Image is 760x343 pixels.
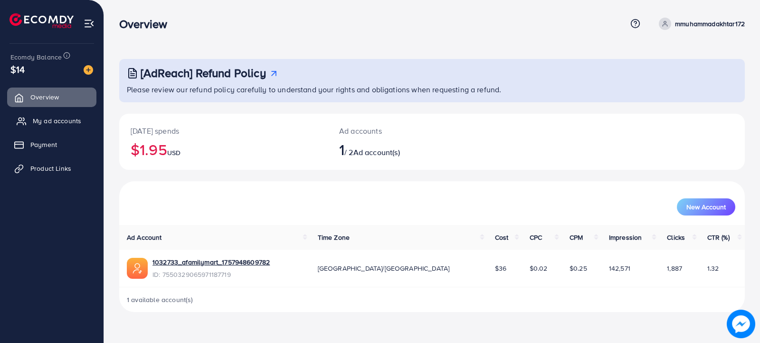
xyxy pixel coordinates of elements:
h3: [AdReach] Refund Policy [141,66,266,80]
img: menu [84,18,95,29]
span: 1.32 [707,264,719,273]
span: Cost [495,233,509,242]
span: $0.25 [570,264,587,273]
span: $14 [10,62,25,76]
span: ID: 7550329065971187719 [152,270,270,279]
span: New Account [686,204,726,210]
p: Ad accounts [339,125,473,137]
a: My ad accounts [7,111,96,130]
span: $36 [495,264,506,273]
span: 1 available account(s) [127,295,193,304]
span: [GEOGRAPHIC_DATA]/[GEOGRAPHIC_DATA] [318,264,450,273]
button: New Account [677,198,735,216]
span: Ad account(s) [353,147,400,157]
a: Payment [7,135,96,154]
img: ic-ads-acc.e4c84228.svg [127,258,148,279]
h2: $1.95 [131,140,316,158]
a: 1032733_afamilymart_1757948609782 [152,257,270,267]
span: Payment [30,140,57,149]
h3: Overview [119,17,175,31]
span: CPC [530,233,542,242]
span: 142,571 [609,264,630,273]
a: Product Links [7,159,96,178]
p: Please review our refund policy carefully to understand your rights and obligations when requesti... [127,84,739,95]
img: image [84,65,93,75]
span: CTR (%) [707,233,730,242]
span: Time Zone [318,233,350,242]
img: image [729,312,753,336]
span: USD [167,148,180,157]
span: 1 [339,138,344,160]
span: Ecomdy Balance [10,52,62,62]
span: Overview [30,92,59,102]
a: mmuhammadakhtar172 [655,18,745,30]
span: Ad Account [127,233,162,242]
span: My ad accounts [33,116,81,126]
img: logo [9,13,74,28]
p: mmuhammadakhtar172 [675,18,745,29]
span: Clicks [667,233,685,242]
p: [DATE] spends [131,125,316,137]
span: Product Links [30,164,71,173]
span: 1,887 [667,264,682,273]
a: Overview [7,88,96,107]
span: CPM [570,233,583,242]
span: $0.02 [530,264,548,273]
span: Impression [609,233,642,242]
h2: / 2 [339,140,473,158]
